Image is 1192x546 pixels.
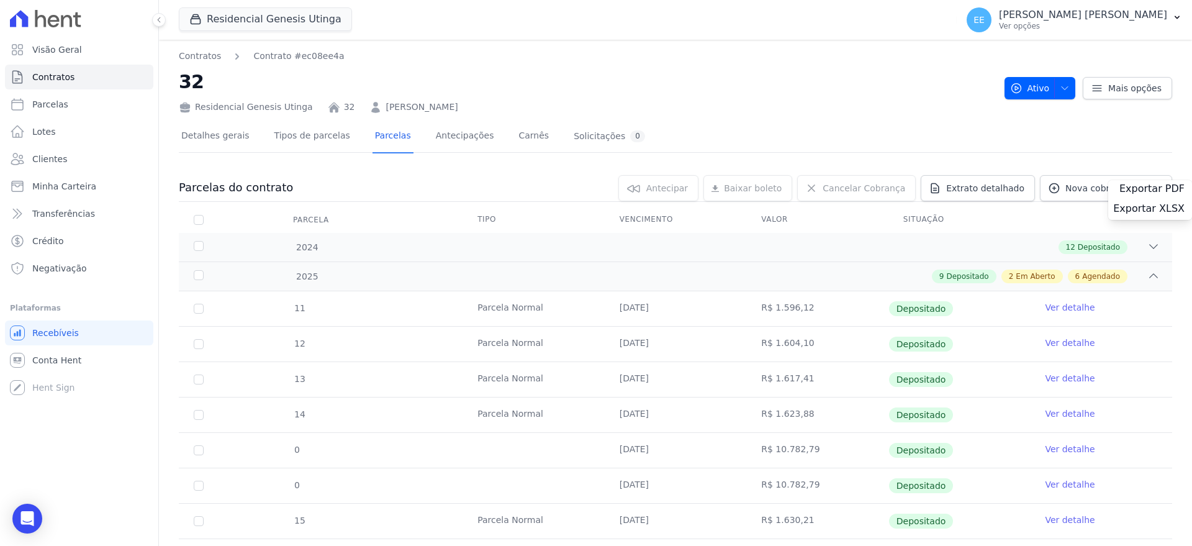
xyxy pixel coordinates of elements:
a: Antecipações [433,121,497,153]
span: Exportar XLSX [1113,202,1185,215]
th: Situação [888,207,1031,233]
nav: Breadcrumb [179,50,345,63]
span: 9 [939,271,944,282]
td: Parcela Normal [463,362,605,397]
span: Negativação [32,262,87,275]
td: R$ 10.782,79 [746,468,888,503]
div: Open Intercom Messenger [12,504,42,534]
a: Minha Carteira [5,174,153,199]
span: Clientes [32,153,67,165]
button: Ativo [1005,77,1076,99]
a: Contratos [5,65,153,89]
span: Transferências [32,207,95,220]
span: Recebíveis [32,327,79,339]
td: Parcela Normal [463,504,605,539]
span: Depositado [889,514,954,529]
nav: Breadcrumb [179,50,995,63]
span: Minha Carteira [32,180,96,193]
a: Exportar XLSX [1113,202,1187,217]
span: 11 [293,303,305,313]
input: Só é possível selecionar pagamentos em aberto [194,375,204,384]
input: Só é possível selecionar pagamentos em aberto [194,339,204,349]
a: Tipos de parcelas [272,121,353,153]
a: Ver detalhe [1045,478,1095,491]
td: R$ 1.630,21 [746,504,888,539]
td: [DATE] [605,468,747,503]
button: EE [PERSON_NAME] [PERSON_NAME] Ver opções [957,2,1192,37]
th: Vencimento [605,207,747,233]
div: Parcela [278,207,344,232]
span: 0 [293,445,300,455]
span: Depositado [889,372,954,387]
td: [DATE] [605,362,747,397]
p: Ver opções [999,21,1167,31]
a: Mais opções [1083,77,1172,99]
a: Lotes [5,119,153,144]
th: Tipo [463,207,605,233]
a: Carnês [516,121,551,153]
a: Contrato #ec08ee4a [253,50,344,63]
a: Ver detalhe [1045,337,1095,349]
span: Crédito [32,235,64,247]
a: Transferências [5,201,153,226]
input: Só é possível selecionar pagamentos em aberto [194,516,204,526]
span: 12 [1066,242,1075,253]
span: Depositado [946,271,988,282]
a: [PERSON_NAME] [386,101,458,114]
span: 2 [1009,271,1014,282]
span: Depositado [1078,242,1120,253]
td: R$ 1.604,10 [746,327,888,362]
h3: Parcelas do contrato [179,180,293,195]
span: 0 [293,480,300,490]
span: Ativo [1010,77,1050,99]
div: Residencial Genesis Utinga [179,101,313,114]
span: Depositado [889,301,954,316]
a: Ver detalhe [1045,372,1095,384]
td: Parcela Normal [463,327,605,362]
a: Detalhes gerais [179,121,252,153]
td: [DATE] [605,398,747,432]
td: [DATE] [605,291,747,326]
a: Negativação [5,256,153,281]
a: Ver detalhe [1045,514,1095,526]
a: Conta Hent [5,348,153,373]
span: Depositado [889,478,954,493]
span: Parcelas [32,98,68,111]
a: Contratos [179,50,221,63]
span: 15 [293,516,305,526]
span: Depositado [889,337,954,352]
a: Crédito [5,229,153,253]
span: Lotes [32,125,56,138]
a: Nova cobrança avulsa [1040,175,1172,201]
span: 13 [293,374,305,384]
input: Só é possível selecionar pagamentos em aberto [194,481,204,491]
a: Parcelas [5,92,153,117]
input: Só é possível selecionar pagamentos em aberto [194,445,204,455]
span: EE [973,16,985,24]
a: Ver detalhe [1045,301,1095,314]
a: Ver detalhe [1045,443,1095,455]
span: Extrato detalhado [946,182,1024,194]
a: Ver detalhe [1045,407,1095,420]
td: [DATE] [605,327,747,362]
span: Nova cobrança avulsa [1065,182,1162,194]
input: Só é possível selecionar pagamentos em aberto [194,410,204,420]
div: 0 [630,130,645,142]
th: Valor [746,207,888,233]
input: Só é possível selecionar pagamentos em aberto [194,304,204,314]
button: Residencial Genesis Utinga [179,7,352,31]
a: Recebíveis [5,321,153,345]
td: [DATE] [605,504,747,539]
td: R$ 1.623,88 [746,398,888,432]
span: Mais opções [1108,82,1162,94]
a: Solicitações0 [571,121,648,153]
h2: 32 [179,68,995,96]
span: Visão Geral [32,43,82,56]
a: Visão Geral [5,37,153,62]
a: Clientes [5,147,153,171]
div: Solicitações [574,130,645,142]
div: Plataformas [10,301,148,316]
span: 12 [293,339,305,348]
p: [PERSON_NAME] [PERSON_NAME] [999,9,1167,21]
a: 32 [344,101,355,114]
